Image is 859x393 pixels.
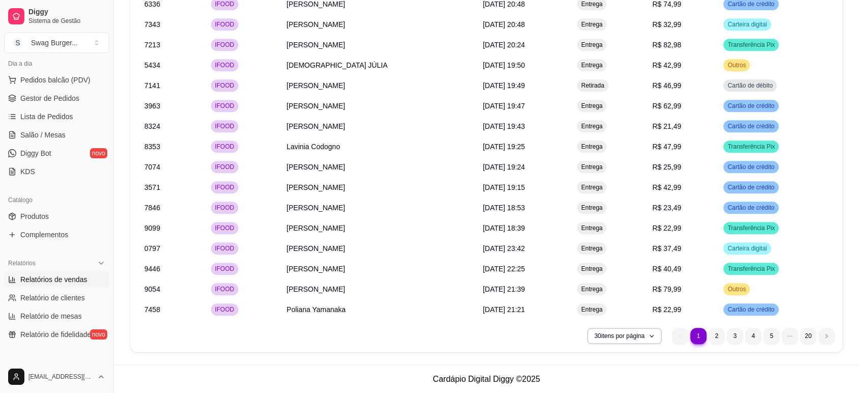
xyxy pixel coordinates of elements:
[4,55,109,72] div: Dia a dia
[4,108,109,125] a: Lista de Pedidos
[483,20,525,29] span: [DATE] 20:48
[579,265,604,273] span: Entrega
[4,192,109,208] div: Catálogo
[745,328,761,344] li: pagination item 4
[725,102,776,110] span: Cartão de crédito
[281,157,477,177] td: [PERSON_NAME]
[20,329,91,340] span: Relatório de fidelidade
[213,204,236,212] span: IFOOD
[20,166,35,177] span: KDS
[213,305,236,314] span: IFOOD
[652,285,681,293] span: R$ 79,99
[4,227,109,243] a: Complementos
[800,328,816,344] li: pagination item 20
[4,90,109,106] a: Gestor de Pedidos
[579,163,604,171] span: Entrega
[213,102,236,110] span: IFOOD
[690,328,707,344] li: pagination item 1 active
[483,61,525,69] span: [DATE] 19:50
[579,81,606,90] span: Retirada
[725,61,748,69] span: Outros
[31,38,78,48] div: Swag Burger ...
[4,355,109,371] div: Gerenciar
[281,279,477,299] td: [PERSON_NAME]
[709,328,725,344] li: pagination item 2
[281,35,477,55] td: [PERSON_NAME]
[4,290,109,306] a: Relatório de clientes
[782,328,798,344] li: dots element
[483,41,525,49] span: [DATE] 20:24
[579,143,604,151] span: Entrega
[483,285,525,293] span: [DATE] 21:39
[20,148,51,158] span: Diggy Bot
[281,75,477,96] td: [PERSON_NAME]
[725,204,776,212] span: Cartão de crédito
[281,55,477,75] td: [DEMOGRAPHIC_DATA] JÚLIA
[652,224,681,232] span: R$ 22,99
[4,145,109,161] a: Diggy Botnovo
[144,81,160,90] span: 7141
[213,224,236,232] span: IFOOD
[213,41,236,49] span: IFOOD
[725,224,777,232] span: Transferência Pix
[483,204,525,212] span: [DATE] 18:53
[4,208,109,224] a: Produtos
[4,163,109,180] a: KDS
[483,163,525,171] span: [DATE] 19:24
[4,326,109,343] a: Relatório de fidelidadenovo
[483,224,525,232] span: [DATE] 18:39
[144,102,160,110] span: 3963
[483,265,525,273] span: [DATE] 22:25
[28,8,105,17] span: Diggy
[144,305,160,314] span: 7458
[652,20,681,29] span: R$ 32,99
[20,93,79,103] span: Gestor de Pedidos
[213,163,236,171] span: IFOOD
[281,299,477,320] td: Poliana Yamanaka
[281,14,477,35] td: [PERSON_NAME]
[20,111,73,122] span: Lista de Pedidos
[144,122,160,130] span: 8324
[213,265,236,273] span: IFOOD
[4,271,109,288] a: Relatórios de vendas
[725,285,748,293] span: Outros
[213,122,236,130] span: IFOOD
[725,143,777,151] span: Transferência Pix
[579,122,604,130] span: Entrega
[725,183,776,191] span: Cartão de crédito
[8,259,36,267] span: Relatórios
[144,183,160,191] span: 3571
[652,81,681,90] span: R$ 46,99
[144,285,160,293] span: 9054
[763,328,780,344] li: pagination item 5
[213,244,236,252] span: IFOOD
[725,20,769,29] span: Carteira digital
[4,33,109,53] button: Select a team
[818,328,835,344] li: next page button
[144,41,160,49] span: 7213
[144,143,160,151] span: 8353
[579,183,604,191] span: Entrega
[483,122,525,130] span: [DATE] 19:43
[483,143,525,151] span: [DATE] 19:25
[4,72,109,88] button: Pedidos balcão (PDV)
[725,244,769,252] span: Carteira digital
[213,20,236,29] span: IFOOD
[20,230,68,240] span: Complementos
[579,102,604,110] span: Entrega
[483,102,525,110] span: [DATE] 19:47
[652,244,681,252] span: R$ 37,49
[20,293,85,303] span: Relatório de clientes
[725,265,777,273] span: Transferência Pix
[144,265,160,273] span: 9446
[281,96,477,116] td: [PERSON_NAME]
[483,81,525,90] span: [DATE] 19:49
[213,81,236,90] span: IFOOD
[20,274,87,285] span: Relatórios de vendas
[20,311,82,321] span: Relatório de mesas
[579,305,604,314] span: Entrega
[281,136,477,157] td: Lavinia Codogno
[483,305,525,314] span: [DATE] 21:21
[727,328,743,344] li: pagination item 3
[144,204,160,212] span: 7846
